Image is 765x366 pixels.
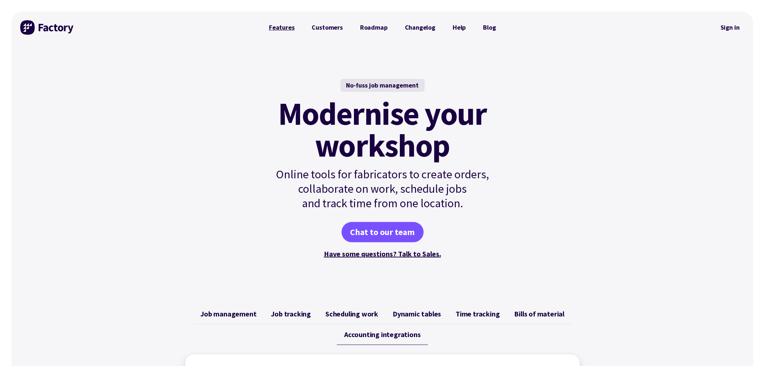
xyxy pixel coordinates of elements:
a: Sign in [715,19,745,36]
a: Features [260,20,303,35]
nav: Primary Navigation [260,20,505,35]
p: Online tools for fabricators to create orders, collaborate on work, schedule jobs and track time ... [260,167,505,210]
a: Help [444,20,474,35]
span: Bills of material [514,310,565,318]
mark: Modernise your workshop [278,98,487,161]
iframe: Chat Widget [645,288,765,366]
span: Accounting integrations [344,330,420,339]
span: Job tracking [271,310,311,318]
span: Time tracking [456,310,500,318]
span: Dynamic tables [393,310,441,318]
a: Have some questions? Talk to Sales. [324,249,441,258]
a: Roadmap [351,20,396,35]
a: Changelog [396,20,444,35]
nav: Secondary Navigation [715,19,745,36]
img: Factory [20,20,74,35]
a: Customers [303,20,351,35]
div: No-fuss job management [341,79,425,92]
a: Chat to our team [342,222,424,242]
a: Blog [475,20,505,35]
span: Job management [200,310,256,318]
span: Scheduling work [325,310,378,318]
